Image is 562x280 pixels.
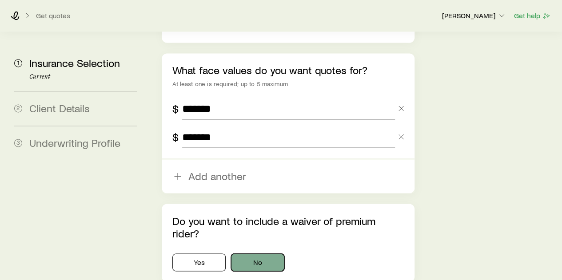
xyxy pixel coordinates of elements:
button: No [231,253,284,271]
button: Get help [514,11,551,21]
label: What face values do you want quotes for? [172,63,367,76]
div: $ [172,131,179,143]
p: [PERSON_NAME] [442,11,506,20]
span: 2 [14,104,22,112]
p: Do you want to include a waiver of premium rider? [172,214,403,239]
button: Add another [162,159,414,193]
span: Underwriting Profile [29,136,120,149]
button: Get quotes [36,12,71,20]
p: Current [29,73,137,80]
span: 3 [14,139,22,147]
span: Insurance Selection [29,56,120,69]
button: [PERSON_NAME] [442,11,506,21]
button: Yes [172,253,226,271]
div: $ [172,103,179,115]
span: 1 [14,59,22,67]
span: Client Details [29,102,90,114]
div: At least one is required; up to 5 maximum [172,80,403,87]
